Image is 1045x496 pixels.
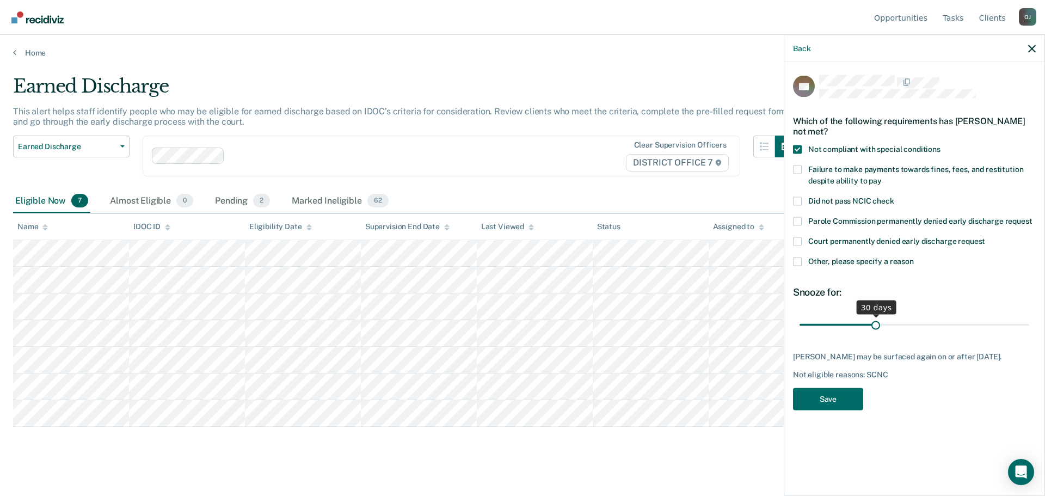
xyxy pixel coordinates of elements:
[367,194,389,208] span: 62
[108,189,195,213] div: Almost Eligible
[597,222,620,231] div: Status
[808,196,894,205] span: Did not pass NCIC check
[713,222,764,231] div: Assigned to
[808,144,941,153] span: Not compliant with special conditions
[793,44,810,53] button: Back
[249,222,312,231] div: Eligibility Date
[13,106,789,127] p: This alert helps staff identify people who may be eligible for earned discharge based on IDOC’s c...
[13,189,90,213] div: Eligible Now
[808,164,1023,185] span: Failure to make payments towards fines, fees, and restitution despite ability to pay
[808,256,914,265] span: Other, please specify a reason
[857,300,896,314] div: 30 days
[290,189,390,213] div: Marked Ineligible
[213,189,272,213] div: Pending
[793,286,1036,298] div: Snooze for:
[481,222,534,231] div: Last Viewed
[253,194,270,208] span: 2
[176,194,193,208] span: 0
[18,142,116,151] span: Earned Discharge
[634,140,727,150] div: Clear supervision officers
[793,370,1036,379] div: Not eligible reasons: SCNC
[793,107,1036,145] div: Which of the following requirements has [PERSON_NAME] not met?
[808,236,985,245] span: Court permanently denied early discharge request
[1008,459,1034,485] div: Open Intercom Messenger
[11,11,64,23] img: Recidiviz
[1019,8,1036,26] button: Profile dropdown button
[71,194,88,208] span: 7
[13,75,797,106] div: Earned Discharge
[793,352,1036,361] div: [PERSON_NAME] may be surfaced again on or after [DATE].
[1019,8,1036,26] div: O J
[626,154,729,172] span: DISTRICT OFFICE 7
[793,388,863,410] button: Save
[808,216,1032,225] span: Parole Commission permanently denied early discharge request
[13,48,1032,58] a: Home
[365,222,450,231] div: Supervision End Date
[133,222,170,231] div: IDOC ID
[17,222,48,231] div: Name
